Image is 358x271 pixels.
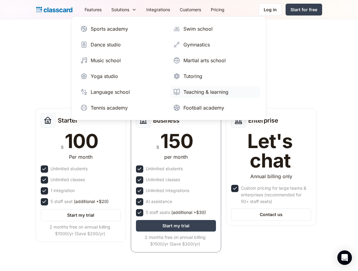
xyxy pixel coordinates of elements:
[171,70,260,82] a: Tutoring
[74,198,109,205] span: (additional +$20)
[80,3,106,16] a: Features
[141,3,175,16] a: Integrations
[264,6,277,13] div: Log in
[183,73,202,80] div: Tutoring
[175,3,206,16] a: Customers
[69,153,92,161] div: Per month
[91,73,118,80] div: Yoga studio
[78,70,167,82] a: Yoga studio
[78,39,167,51] a: Dance studio
[146,198,172,205] div: AI assistance
[286,4,322,15] a: Start for free
[91,104,128,111] div: Tennis academy
[71,16,266,120] nav: Solutions
[136,234,215,247] div: 2 months free on annual billing $1500/yr (Save $300/yr)
[241,185,310,205] div: Custom pricing for large teams & enterprises (recommended for 50+ staff seats)
[231,208,311,221] a: Contact us
[248,117,278,124] h2: Enterprise
[183,25,213,32] div: Swim school
[106,3,141,16] div: Solutions
[65,131,98,151] div: 100
[41,209,121,221] a: Start my trial
[61,143,64,151] div: $
[250,173,292,180] div: Annual billing only
[290,6,317,13] div: Start for free
[78,86,167,98] a: Language school
[183,41,210,48] div: Gymnastics
[50,176,85,183] div: Unlimited classes
[259,3,282,16] a: Log in
[160,131,193,151] div: 150
[91,57,121,64] div: Music school
[171,23,260,35] a: Swim school
[153,117,179,124] h2: Business
[183,104,224,111] div: Football academy
[171,54,260,66] a: Martial arts school
[171,102,260,114] a: Football academy
[164,153,188,161] div: per month
[91,25,128,32] div: Sports academy
[111,6,129,13] div: Solutions
[146,176,180,183] div: Unlimited classes
[183,57,226,64] div: Martial arts school
[41,224,120,237] div: 2 months free on annual billing $1000/yr (Save $200/yr)
[78,23,167,35] a: Sports academy
[78,102,167,114] a: Tennis academy
[50,187,75,194] div: 1 integration
[231,131,309,170] div: Let's chat
[146,165,183,172] div: Unlimited students
[156,143,159,151] div: $
[50,198,109,205] div: 5 staff seat
[171,39,260,51] a: Gymnastics
[171,86,260,98] a: Teaching & learning
[146,187,189,194] div: Unlimited Integrations
[36,5,72,14] a: home
[206,3,229,16] a: Pricing
[183,88,228,96] div: Teaching & learning
[50,165,88,172] div: Unlimited students
[171,209,206,216] span: (additional +$30)
[146,209,206,216] div: 5 staff seats
[337,250,352,265] div: Open Intercom Messenger
[136,220,216,232] a: Start my trial
[91,88,130,96] div: Language school
[91,41,121,48] div: Dance studio
[58,117,78,124] h2: Starter
[78,54,167,66] a: Music school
